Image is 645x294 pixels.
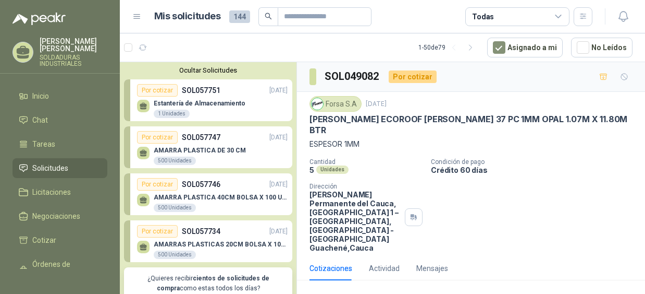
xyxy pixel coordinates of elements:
[13,182,107,202] a: Licitaciones
[32,258,97,281] span: Órdenes de Compra
[32,210,80,222] span: Negociaciones
[571,38,632,57] button: No Leídos
[309,190,401,252] p: [PERSON_NAME] Permanente del Cauca, [GEOGRAPHIC_DATA] 1 – [GEOGRAPHIC_DATA], [GEOGRAPHIC_DATA] - ...
[325,68,380,85] h3: SOL049082
[182,179,220,190] p: SOL057746
[309,96,362,112] div: Forsa S.A
[389,70,437,83] div: Por cotizar
[472,11,494,22] div: Todas
[182,85,220,96] p: SOL057751
[130,274,286,293] p: ¿Quieres recibir como estas todos los días?
[13,254,107,286] a: Órdenes de Compra
[369,263,400,274] div: Actividad
[40,38,107,52] p: [PERSON_NAME] [PERSON_NAME]
[13,206,107,226] a: Negociaciones
[124,220,292,262] a: Por cotizarSOL057734[DATE] AMARRAS PLASTICAS 20CM BOLSA X 100 UND500 Unidades
[32,234,56,246] span: Cotizar
[154,194,288,201] p: AMARRA PLASTICA 40CM BOLSA X 100 UND
[309,114,632,136] p: [PERSON_NAME] ECOROOF [PERSON_NAME] 37 PC 1MM OPAL 1.07M X 11.80M BTR
[269,86,288,96] p: [DATE]
[309,166,314,174] p: 5
[229,10,250,23] span: 144
[137,84,178,97] div: Por cotizar
[309,138,632,150] p: ESPESOR 1MM
[316,166,349,174] div: Unidades
[154,147,246,154] p: AMARRA PLASTICA DE 30 CM
[309,158,423,166] p: Cantidad
[137,225,178,238] div: Por cotizar
[312,98,323,110] img: Company Logo
[416,263,448,274] div: Mensajes
[13,86,107,106] a: Inicio
[154,9,221,24] h1: Mis solicitudes
[40,54,107,67] p: SOLDADURAS INDUSTRIALES
[124,79,292,121] a: Por cotizarSOL057751[DATE] Estantería de Almacenamiento1 Unidades
[124,173,292,215] a: Por cotizarSOL057746[DATE] AMARRA PLASTICA 40CM BOLSA X 100 UND500 Unidades
[265,13,272,20] span: search
[13,158,107,178] a: Solicitudes
[431,166,641,174] p: Crédito 60 días
[32,90,49,102] span: Inicio
[13,110,107,130] a: Chat
[154,157,196,165] div: 500 Unidades
[487,38,563,57] button: Asignado a mi
[13,134,107,154] a: Tareas
[154,241,288,248] p: AMARRAS PLASTICAS 20CM BOLSA X 100 UND
[269,133,288,143] p: [DATE]
[269,180,288,190] p: [DATE]
[124,66,292,74] button: Ocultar Solicitudes
[32,162,68,174] span: Solicitudes
[13,13,66,25] img: Logo peakr
[309,183,401,190] p: Dirección
[157,275,269,292] b: cientos de solicitudes de compra
[309,263,352,274] div: Cotizaciones
[32,186,71,198] span: Licitaciones
[13,230,107,250] a: Cotizar
[418,39,479,56] div: 1 - 50 de 79
[269,227,288,237] p: [DATE]
[124,126,292,168] a: Por cotizarSOL057747[DATE] AMARRA PLASTICA DE 30 CM500 Unidades
[154,100,245,107] p: Estantería de Almacenamiento
[154,110,190,118] div: 1 Unidades
[154,251,196,259] div: 500 Unidades
[137,178,178,191] div: Por cotizar
[182,132,220,143] p: SOL057747
[137,131,178,144] div: Por cotizar
[154,204,196,212] div: 500 Unidades
[366,99,387,109] p: [DATE]
[32,114,48,126] span: Chat
[32,138,55,150] span: Tareas
[182,226,220,237] p: SOL057734
[431,158,641,166] p: Condición de pago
